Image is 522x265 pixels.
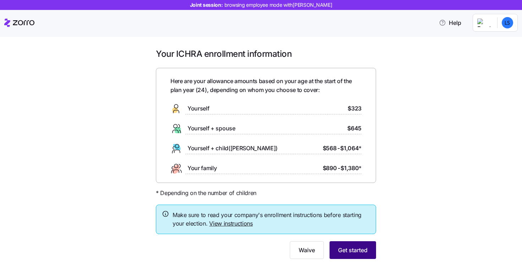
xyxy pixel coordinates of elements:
span: Yourself + spouse [187,124,235,133]
span: Get started [338,246,368,254]
span: Yourself + child([PERSON_NAME]) [187,144,278,153]
span: $890 [323,164,337,173]
span: - [338,164,340,173]
span: $645 [347,124,361,133]
img: 6b860493818e1584d06362ae207b321b [502,17,513,28]
h1: Your ICHRA enrollment information [156,48,376,59]
button: Get started [330,241,376,259]
button: Waive [290,241,324,259]
a: View instructions [209,220,253,227]
span: $1,064 [340,144,361,153]
span: Make sure to read your company's enrollment instructions before starting your election. [173,211,370,228]
span: $568 [323,144,337,153]
button: Help [433,16,467,30]
span: Waive [299,246,315,254]
span: $1,380 [341,164,361,173]
span: Your family [187,164,217,173]
span: Joint session: [190,1,332,9]
span: Here are your allowance amounts based on your age at the start of the plan year ( 24 ), depending... [170,77,361,94]
span: $323 [348,104,361,113]
span: Help [439,18,461,27]
img: Employer logo [477,18,491,27]
span: browsing employee mode with [PERSON_NAME] [224,1,332,9]
span: * Depending on the number of children [156,189,256,198]
span: Yourself [187,104,209,113]
span: - [337,144,340,153]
